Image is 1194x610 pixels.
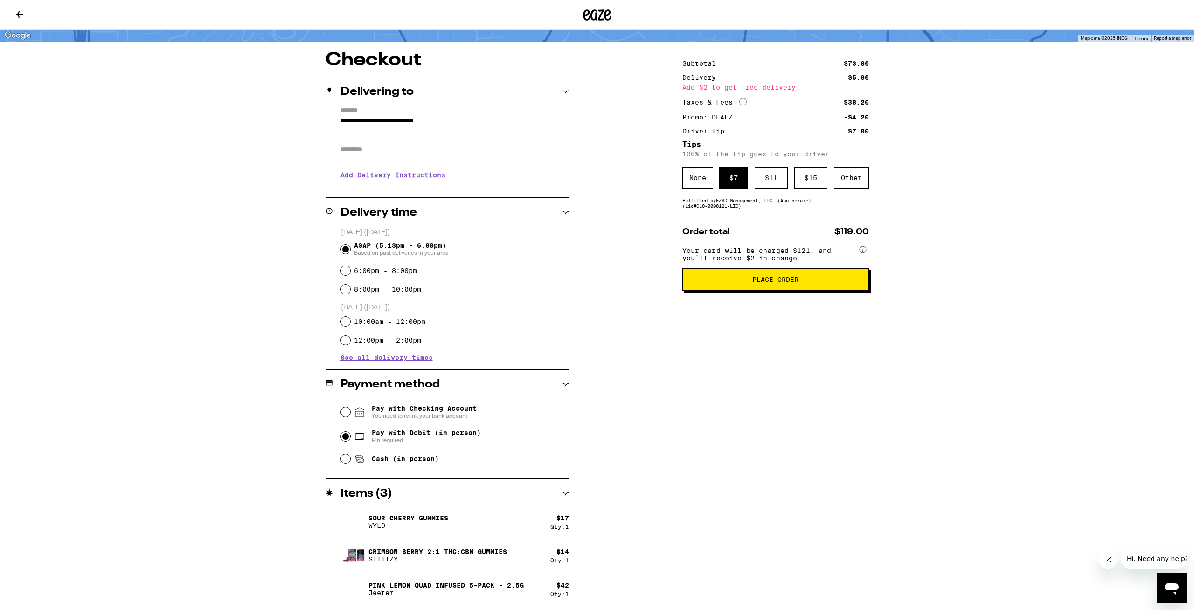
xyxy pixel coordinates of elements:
div: $ 7 [719,167,748,189]
img: Pink Lemon Quad Infused 5-Pack - 2.5g [340,576,367,602]
span: Cash (in person) [372,455,439,463]
p: Jeeter [368,589,524,596]
div: $ 14 [556,548,569,555]
div: Driver Tip [682,128,731,134]
div: -$4.20 [844,114,869,120]
h1: Checkout [326,51,569,70]
label: 12:00pm - 2:00pm [354,337,421,344]
iframe: Close message [1099,550,1118,569]
div: $ 17 [556,514,569,522]
div: Promo: DEALZ [682,114,739,120]
p: STIIIZY [368,555,507,563]
img: Sour Cherry Gummies [340,509,367,535]
p: 100% of the tip goes to your driver [682,150,869,158]
label: 8:00pm - 10:00pm [354,286,421,293]
img: Crimson Berry 2:1 THC:CBN Gummies [340,542,367,568]
div: Subtotal [682,60,722,67]
p: [DATE] ([DATE]) [341,303,569,312]
p: Sour Cherry Gummies [368,514,448,522]
div: Other [834,167,869,189]
h2: Delivery time [340,207,417,218]
p: Crimson Berry 2:1 THC:CBN Gummies [368,548,507,555]
span: Hi. Need any help? [6,7,67,14]
h5: Tips [682,141,869,148]
span: Order total [682,228,730,236]
div: $ 42 [556,582,569,589]
span: Map data ©2025 INEGI [1081,35,1129,41]
h2: Delivering to [340,86,414,98]
h2: Payment method [340,379,440,390]
p: Pink Lemon Quad Infused 5-Pack - 2.5g [368,582,524,589]
span: Based on past deliveries in your area [354,249,449,257]
div: None [682,167,713,189]
iframe: Message from company [1121,548,1187,569]
a: Terms [1134,35,1148,41]
div: $73.00 [844,60,869,67]
div: Taxes & Fees [682,98,747,106]
div: $5.00 [848,74,869,81]
div: Qty: 1 [550,524,569,530]
div: Fulfilled by EZSD Management, LLC. (Apothekare) (Lic# C10-0000121-LIC ) [682,197,869,209]
span: Place Order [752,276,798,283]
span: $119.00 [834,228,869,236]
span: Pay with Checking Account [372,405,477,420]
label: 10:00am - 12:00pm [354,318,425,325]
div: Qty: 1 [550,591,569,597]
a: Report a map error [1154,35,1191,41]
div: $ 15 [794,167,827,189]
div: $ 11 [755,167,788,189]
a: Open this area in Google Maps (opens a new window) [2,29,33,42]
button: Place Order [682,268,869,291]
span: ASAP (5:13pm - 6:00pm) [354,242,449,257]
span: Pin required [372,436,481,444]
div: $38.20 [844,99,869,105]
iframe: Button to launch messaging window [1157,573,1187,603]
div: $7.00 [848,128,869,134]
img: Google [2,29,33,42]
h3: Add Delivery Instructions [340,164,569,186]
p: WYLD [368,522,448,529]
button: See all delivery times [340,354,433,361]
label: 6:00pm - 8:00pm [354,267,417,274]
p: We'll contact you at [PHONE_NUMBER] when we arrive [340,186,569,193]
span: You need to relink your bank account [372,412,477,420]
h2: Items ( 3 ) [340,488,392,499]
div: Delivery [682,74,722,81]
div: Add $2 to get free delivery! [682,84,869,91]
div: Qty: 1 [550,557,569,563]
span: Pay with Debit (in person) [372,429,481,436]
span: Your card will be charged $121, and you’ll receive $2 in change [682,244,858,262]
p: [DATE] ([DATE]) [341,228,569,237]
